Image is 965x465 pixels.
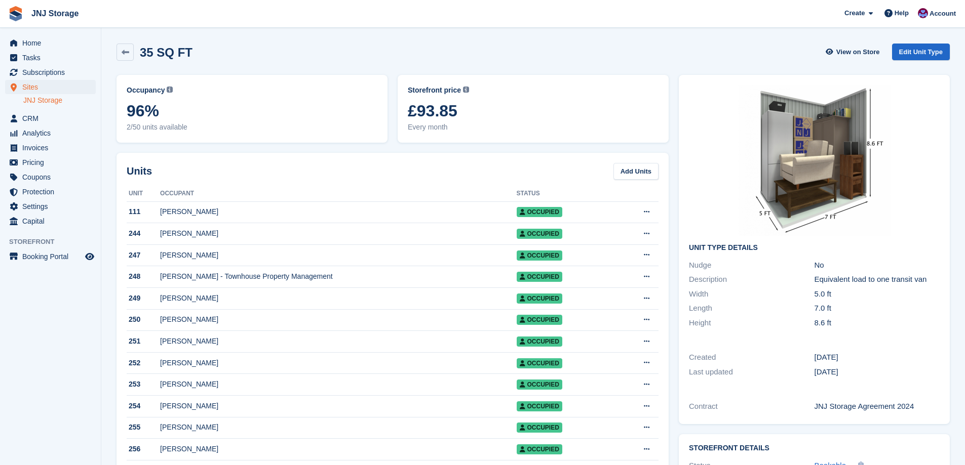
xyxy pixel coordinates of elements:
[127,85,165,96] span: Occupancy
[8,6,23,21] img: stora-icon-8386f47178a22dfd0bd8f6a31ec36ba5ce8667c1dd55bd0f319d3a0aa187defe.svg
[127,163,152,179] h2: Units
[22,51,83,65] span: Tasks
[127,186,160,202] th: Unit
[22,36,83,50] span: Home
[517,272,562,282] span: Occupied
[689,260,814,271] div: Nudge
[930,9,956,19] span: Account
[127,271,160,282] div: 248
[140,46,192,59] h2: 35 SQ FT
[5,80,96,94] a: menu
[22,111,83,125] span: CRM
[5,65,96,79] a: menu
[517,379,562,390] span: Occupied
[127,250,160,261] div: 247
[815,288,940,300] div: 5.0 ft
[815,274,940,285] div: Equivalent load to one transit van
[160,379,516,390] div: [PERSON_NAME]
[689,366,814,378] div: Last updated
[517,293,562,304] span: Occupied
[739,85,891,236] img: Website-35-SQ-FT-1-980x973.png
[5,170,96,184] a: menu
[844,8,865,18] span: Create
[815,317,940,329] div: 8.6 ft
[689,401,814,412] div: Contract
[160,271,516,282] div: [PERSON_NAME] - Townhouse Property Management
[160,358,516,368] div: [PERSON_NAME]
[5,199,96,214] a: menu
[160,444,516,454] div: [PERSON_NAME]
[815,303,940,314] div: 7.0 ft
[517,207,562,217] span: Occupied
[127,206,160,217] div: 111
[689,244,940,252] h2: Unit Type details
[27,5,83,22] a: JNJ Storage
[918,8,928,18] img: Jonathan Scrase
[5,111,96,125] a: menu
[127,314,160,325] div: 250
[689,444,940,452] h2: Storefront Details
[127,102,377,120] span: 96%
[167,87,173,93] img: icon-info-grey-7440780725fd019a000dd9b08b2336e03edf1995a4989e88bcd33f0948082b44.svg
[815,401,940,412] div: JNJ Storage Agreement 2024
[22,249,83,264] span: Booking Portal
[127,228,160,239] div: 244
[517,186,615,202] th: Status
[160,186,516,202] th: Occupant
[408,85,461,96] span: Storefront price
[160,293,516,304] div: [PERSON_NAME]
[689,352,814,363] div: Created
[22,199,83,214] span: Settings
[5,185,96,199] a: menu
[160,336,516,347] div: [PERSON_NAME]
[895,8,909,18] span: Help
[22,141,83,155] span: Invoices
[160,422,516,433] div: [PERSON_NAME]
[160,228,516,239] div: [PERSON_NAME]
[5,126,96,140] a: menu
[517,444,562,454] span: Occupied
[815,352,940,363] div: [DATE]
[127,336,160,347] div: 251
[689,317,814,329] div: Height
[517,336,562,347] span: Occupied
[22,170,83,184] span: Coupons
[5,51,96,65] a: menu
[517,422,562,433] span: Occupied
[160,250,516,261] div: [PERSON_NAME]
[825,44,884,60] a: View on Store
[689,274,814,285] div: Description
[517,315,562,325] span: Occupied
[84,250,96,263] a: Preview store
[127,401,160,411] div: 254
[22,155,83,170] span: Pricing
[517,401,562,411] span: Occupied
[127,422,160,433] div: 255
[22,214,83,228] span: Capital
[5,141,96,155] a: menu
[815,260,940,271] div: No
[22,126,83,140] span: Analytics
[127,293,160,304] div: 249
[127,379,160,390] div: 253
[517,250,562,261] span: Occupied
[9,237,101,247] span: Storefront
[5,36,96,50] a: menu
[517,229,562,239] span: Occupied
[127,358,160,368] div: 252
[22,80,83,94] span: Sites
[22,65,83,79] span: Subscriptions
[689,303,814,314] div: Length
[160,401,516,411] div: [PERSON_NAME]
[408,102,659,120] span: £93.85
[127,444,160,454] div: 256
[613,163,659,180] a: Add Units
[5,155,96,170] a: menu
[463,87,469,93] img: icon-info-grey-7440780725fd019a000dd9b08b2336e03edf1995a4989e88bcd33f0948082b44.svg
[22,185,83,199] span: Protection
[517,358,562,368] span: Occupied
[160,314,516,325] div: [PERSON_NAME]
[408,122,659,133] span: Every month
[23,96,96,105] a: JNJ Storage
[127,122,377,133] span: 2/50 units available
